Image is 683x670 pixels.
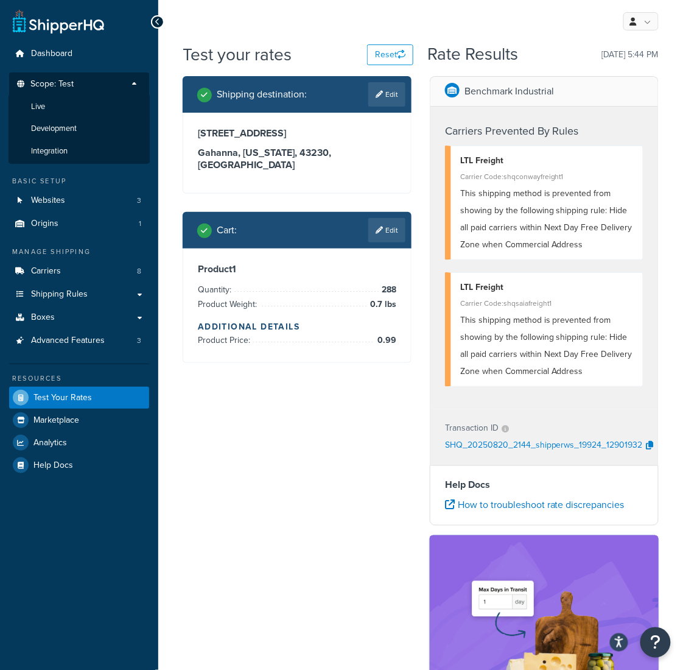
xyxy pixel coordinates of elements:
[198,263,396,275] h3: Product 1
[445,498,625,512] a: How to troubleshoot rate discrepancies
[460,168,634,185] div: Carrier Code: shqconwayfreight1
[9,176,149,186] div: Basic Setup
[198,283,234,296] span: Quantity:
[198,320,396,333] h4: Additional Details
[137,266,141,277] span: 8
[460,279,634,296] div: LTL Freight
[9,330,149,352] li: Advanced Features
[374,333,396,348] span: 0.99
[9,96,150,118] li: Live
[9,189,149,212] a: Websites3
[445,123,643,139] h4: Carriers Prevented By Rules
[428,45,519,64] h2: Rate Results
[9,260,149,283] a: Carriers8
[9,330,149,352] a: Advanced Features3
[368,218,405,242] a: Edit
[31,49,72,59] span: Dashboard
[9,306,149,329] a: Boxes
[445,420,499,437] p: Transaction ID
[9,432,149,454] a: Analytics
[30,79,74,90] span: Scope: Test
[33,460,73,471] span: Help Docs
[445,478,643,492] h4: Help Docs
[33,438,67,448] span: Analytics
[31,196,65,206] span: Websites
[602,46,659,63] p: [DATE] 5:44 PM
[137,336,141,346] span: 3
[217,225,237,236] h2: Cart :
[640,627,671,658] button: Open Resource Center
[379,283,396,297] span: 288
[368,82,405,107] a: Edit
[9,283,149,306] a: Shipping Rules
[9,43,149,65] a: Dashboard
[9,189,149,212] li: Websites
[198,147,396,171] h3: Gahanna, [US_STATE], 43230 , [GEOGRAPHIC_DATA]
[460,152,634,169] div: LTL Freight
[9,140,150,163] li: Integration
[460,295,634,312] div: Carrier Code: shqsaiafreight1
[9,454,149,476] a: Help Docs
[198,298,260,311] span: Product Weight:
[33,415,79,426] span: Marketplace
[9,118,150,140] li: Development
[460,187,632,251] span: This shipping method is prevented from showing by the following shipping rule: Hide all paid carr...
[31,312,55,323] span: Boxes
[9,387,149,409] a: Test Your Rates
[460,314,632,378] span: This shipping method is prevented from showing by the following shipping rule: Hide all paid carr...
[31,289,88,300] span: Shipping Rules
[9,213,149,235] li: Origins
[33,393,92,403] span: Test Your Rates
[9,260,149,283] li: Carriers
[31,146,68,157] span: Integration
[139,219,141,229] span: 1
[31,219,58,229] span: Origins
[445,437,643,455] p: SHQ_20250820_2144_shipperws_19924_12901932
[9,409,149,431] a: Marketplace
[9,247,149,257] div: Manage Shipping
[183,43,292,66] h1: Test your rates
[31,266,61,277] span: Carriers
[217,89,307,100] h2: Shipping destination :
[9,213,149,235] a: Origins1
[367,44,413,65] button: Reset
[31,102,45,112] span: Live
[464,83,554,100] p: Benchmark Industrial
[31,336,105,346] span: Advanced Features
[198,334,253,347] span: Product Price:
[31,124,77,134] span: Development
[9,373,149,384] div: Resources
[198,127,396,139] h3: [STREET_ADDRESS]
[137,196,141,206] span: 3
[367,297,396,312] span: 0.7 lbs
